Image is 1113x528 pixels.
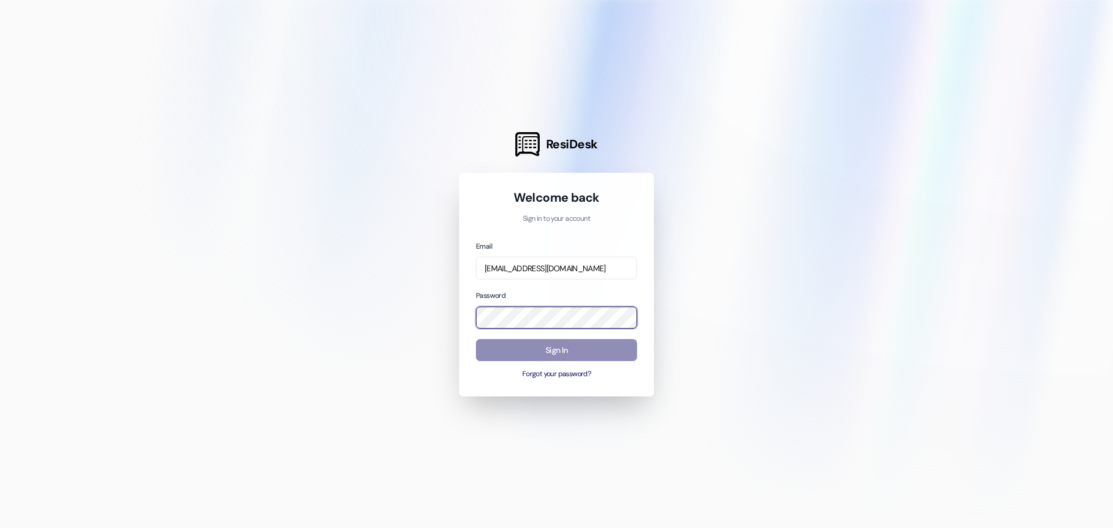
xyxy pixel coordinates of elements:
[476,214,637,224] p: Sign in to your account
[476,257,637,279] input: name@example.com
[476,242,492,251] label: Email
[546,136,598,152] span: ResiDesk
[515,132,540,156] img: ResiDesk Logo
[476,339,637,362] button: Sign In
[476,190,637,206] h1: Welcome back
[476,291,505,300] label: Password
[476,369,637,380] button: Forgot your password?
